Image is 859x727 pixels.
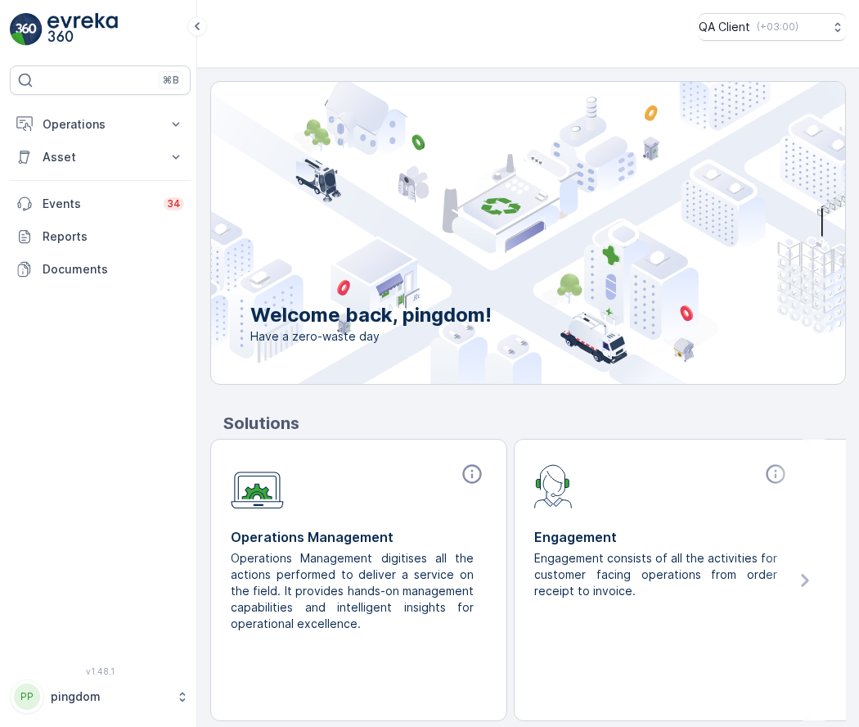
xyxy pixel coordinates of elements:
span: Have a zero-waste day [250,328,492,345]
p: Operations Management digitises all the actions performed to deliver a service on the field. It p... [231,550,474,632]
p: Documents [43,261,184,278]
button: PPpingdom [10,680,191,714]
p: Engagement [534,527,790,547]
p: Solutions [223,411,846,436]
p: 34 [167,197,181,210]
p: QA Client [699,19,750,35]
p: Reports [43,228,184,245]
p: Asset [43,149,158,165]
button: QA Client(+03:00) [699,13,846,41]
a: Events34 [10,187,191,220]
a: Documents [10,253,191,286]
p: ⌘B [163,74,179,87]
p: Welcome back, pingdom! [250,302,492,328]
img: logo_light-DOdMpM7g.png [47,13,118,46]
a: Reports [10,220,191,253]
p: pingdom [51,689,168,705]
button: Asset [10,141,191,174]
p: ( +03:00 ) [757,20,798,34]
p: Operations [43,116,158,133]
button: Operations [10,108,191,141]
p: Engagement consists of all the activities for customer facing operations from order receipt to in... [534,550,777,599]
img: city illustration [137,82,845,384]
img: module-icon [534,463,573,508]
p: Events [43,196,154,212]
img: module-icon [231,463,284,509]
p: Operations Management [231,527,487,547]
img: logo [10,13,43,46]
div: PP [14,684,40,710]
span: v 1.48.1 [10,666,191,676]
